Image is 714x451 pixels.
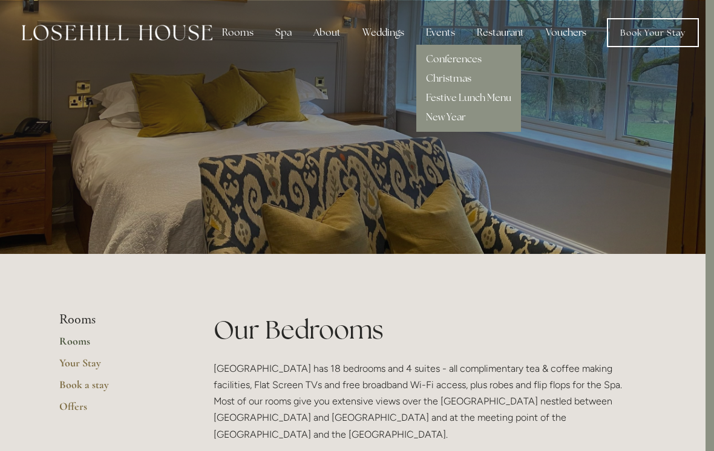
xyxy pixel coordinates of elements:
[536,21,596,45] a: Vouchers
[59,400,175,421] a: Offers
[467,21,534,45] div: Restaurant
[59,356,175,378] a: Your Stay
[212,21,263,45] div: Rooms
[59,378,175,400] a: Book a stay
[266,21,301,45] div: Spa
[426,53,482,65] a: Conferences
[59,334,175,356] a: Rooms
[607,18,699,47] a: Book Your Stay
[353,21,414,45] div: Weddings
[214,312,638,348] h1: Our Bedrooms
[304,21,350,45] div: About
[426,72,471,85] a: Christmas
[426,111,466,123] a: New Year
[426,91,511,104] a: Festive Lunch Menu
[416,21,465,45] div: Events
[214,360,638,443] p: [GEOGRAPHIC_DATA] has 18 bedrooms and 4 suites - all complimentary tea & coffee making facilities...
[59,312,175,328] li: Rooms
[22,25,212,41] img: Losehill House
